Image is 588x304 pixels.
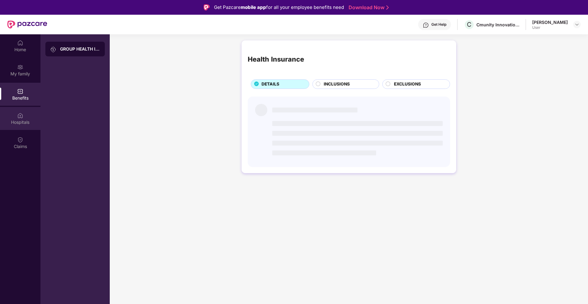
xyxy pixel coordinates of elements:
[241,4,266,10] strong: mobile app
[17,40,23,46] img: svg+xml;base64,PHN2ZyBpZD0iSG9tZSIgeG1sbnM9Imh0dHA6Ly93d3cudzMub3JnLzIwMDAvc3ZnIiB3aWR0aD0iMjAiIG...
[50,46,56,52] img: svg+xml;base64,PHN2ZyB3aWR0aD0iMjAiIGhlaWdodD0iMjAiIHZpZXdCb3g9IjAgMCAyMCAyMCIgZmlsbD0ibm9uZSIgeG...
[386,4,389,11] img: Stroke
[575,22,579,27] img: svg+xml;base64,PHN2ZyBpZD0iRHJvcGRvd24tMzJ4MzIiIHhtbG5zPSJodHRwOi8vd3d3LnczLm9yZy8yMDAwL3N2ZyIgd2...
[476,22,519,28] div: Cmunity Innovations Private Limited
[60,46,100,52] div: GROUP HEALTH INSURANCE
[17,88,23,94] img: svg+xml;base64,PHN2ZyBpZD0iQmVuZWZpdHMiIHhtbG5zPSJodHRwOi8vd3d3LnczLm9yZy8yMDAwL3N2ZyIgd2lkdGg9Ij...
[262,81,279,88] span: DETAILS
[532,19,568,25] div: [PERSON_NAME]
[532,25,568,30] div: User
[248,54,304,64] div: Health Insurance
[17,64,23,70] img: svg+xml;base64,PHN2ZyB3aWR0aD0iMjAiIGhlaWdodD0iMjAiIHZpZXdCb3g9IjAgMCAyMCAyMCIgZmlsbD0ibm9uZSIgeG...
[7,21,47,28] img: New Pazcare Logo
[394,81,421,88] span: EXCLUSIONS
[17,137,23,143] img: svg+xml;base64,PHN2ZyBpZD0iQ2xhaW0iIHhtbG5zPSJodHRwOi8vd3d3LnczLm9yZy8yMDAwL3N2ZyIgd2lkdGg9IjIwIi...
[467,21,472,28] span: C
[431,22,446,27] div: Get Help
[349,4,387,11] a: Download Now
[17,112,23,119] img: svg+xml;base64,PHN2ZyBpZD0iSG9zcGl0YWxzIiB4bWxucz0iaHR0cDovL3d3dy53My5vcmcvMjAwMC9zdmciIHdpZHRoPS...
[214,4,344,11] div: Get Pazcare for all your employee benefits need
[204,4,210,10] img: Logo
[324,81,350,88] span: INCLUSIONS
[423,22,429,28] img: svg+xml;base64,PHN2ZyBpZD0iSGVscC0zMngzMiIgeG1sbnM9Imh0dHA6Ly93d3cudzMub3JnLzIwMDAvc3ZnIiB3aWR0aD...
